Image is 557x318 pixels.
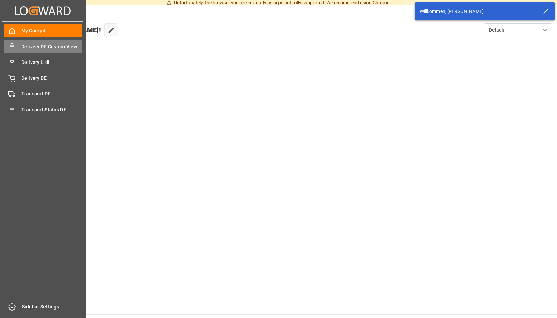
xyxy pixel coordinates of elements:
button: open menu [484,23,552,36]
div: Willkommen, [PERSON_NAME] [420,8,537,15]
a: Transport Status DE [4,103,82,116]
a: Delivery DE Custom View [4,40,82,53]
a: Delivery Lidl [4,56,82,69]
span: Transport Status DE [21,106,82,113]
a: My Cockpit [4,24,82,37]
a: Transport DE [4,87,82,101]
span: Delivery Lidl [21,59,82,66]
span: My Cockpit [21,27,82,34]
span: Delivery DE [21,75,82,82]
span: Sidebar Settings [22,303,83,311]
span: Transport DE [21,90,82,98]
span: Delivery DE Custom View [21,43,82,50]
span: Default [489,26,504,34]
a: Delivery DE [4,71,82,85]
